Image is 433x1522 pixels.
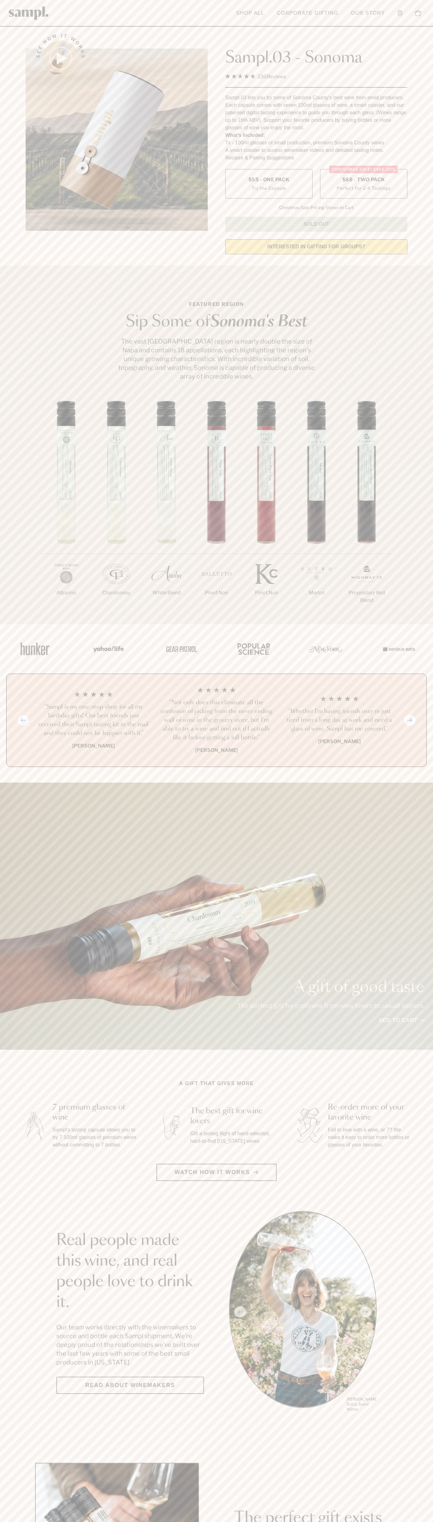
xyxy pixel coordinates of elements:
p: Sampl's tasting capsule allows you to try 7 100ml glasses of premium wines without committing to ... [53,1126,138,1149]
div: Christmas SALE! Save 20% [329,166,398,173]
p: Merlot [292,589,342,597]
li: 3 / 4 [283,686,396,754]
h3: “Sampl is my one-stop shop for all my birthday gifts! Our best friends just received their Sampl ... [37,703,150,738]
button: Watch how it works [156,1164,277,1181]
img: Artboard_6_04f9a106-072f-468a-bdd7-f11783b05722_x450.png [89,635,126,662]
h3: 7 premium glasses of wine [53,1102,138,1122]
h2: Real people made this wine, and real people love to drink it. [56,1230,204,1313]
p: Chardonnay [91,589,141,597]
p: Pinot Noir [191,589,242,597]
p: Our team works directly with the winemakers to source and bottle each Sampl shipment. We’re deepl... [56,1323,204,1367]
li: 2 / 7 [91,401,141,617]
div: 136Reviews [225,72,286,81]
a: interested in gifting for groups? [225,239,407,254]
a: Add to cart [379,1016,424,1025]
img: Artboard_7_5b34974b-f019-449e-91fb-745f8d0877ee_x450.png [379,635,417,662]
h3: “Not only does this eliminate all the confusion of picking from the never ending wall of wine in ... [160,698,273,742]
button: Sold Out [225,217,407,232]
p: White Blend [141,589,191,597]
li: 7 / 7 [342,401,392,624]
h3: Re-order more of your favorite wine [328,1102,413,1122]
em: Sonoma's Best [210,314,308,329]
p: A gift of good taste [237,980,424,995]
li: A smart coaster to access winemaker videos and detailed tasting notes. [225,147,407,154]
b: [PERSON_NAME] [195,747,238,753]
button: Previous slide [17,715,29,726]
h3: The best gift for wine lovers [190,1106,275,1126]
li: 6 / 7 [292,401,342,617]
small: Perfect For 2-4 Tastings [337,185,390,191]
span: $88 - Two Pack [342,176,385,183]
p: Proprietary Red Blend [342,589,392,604]
a: Corporate Gifting [274,6,342,20]
li: Christmas Sale Pricing Shown In Cart [276,205,357,210]
a: Read about Winemakers [56,1377,204,1394]
img: Sampl.03 - Sonoma [26,49,208,231]
p: Albarino [41,589,91,597]
div: Sampl.03 lets you try some of Sonoma County's best wine from small producers. Each capsule comes ... [225,94,407,132]
strong: What’s Included: [225,132,265,138]
p: Pinot Noir [242,589,292,597]
h1: Sampl.03 - Sonoma [225,49,407,67]
p: The perfect gift for everyone from wine lovers to casual sippers. [237,1001,424,1010]
img: Artboard_4_28b4d326-c26e-48f9-9c80-911f17d6414e_x450.png [234,635,272,662]
img: Sampl logo [9,6,49,20]
span: 136 [258,74,267,80]
p: Gift a tasting flight of hand-selected, hard-to-find [US_STATE] wines. [190,1130,275,1145]
p: The vast [GEOGRAPHIC_DATA] region is nearly double the size of Napa and contains 18 appellations,... [116,337,317,381]
p: [PERSON_NAME] Sutro, Sutro Wines [347,1397,377,1412]
b: [PERSON_NAME] [318,738,361,744]
img: Artboard_5_7fdae55a-36fd-43f7-8bfd-f74a06a2878e_x450.png [161,635,199,662]
a: Shop All [233,6,267,20]
h2: A gift that gives more [179,1080,254,1087]
p: Fall in love with a wine, or 7? We make it easy to order more bottles or glasses of your favorites. [328,1126,413,1149]
button: Next slide [404,715,416,726]
li: Recipes & Pairing Suggestions [225,154,407,162]
li: 4 / 7 [191,401,242,617]
li: 3 / 7 [141,401,191,617]
li: 7x - 100ml glasses of small production, premium Sonoma County wines [225,139,407,147]
li: 2 / 4 [160,686,273,754]
h2: Sip Some of [116,314,317,329]
div: slide 1 [229,1211,377,1413]
img: Artboard_3_0b291449-6e8c-4d07-b2c2-3f3601a19cd1_x450.png [307,635,344,662]
b: [PERSON_NAME] [72,743,115,749]
li: 5 / 7 [242,401,292,617]
li: 1 / 7 [41,401,91,617]
a: Our Story [348,6,388,20]
button: See how it works [43,41,78,76]
span: $55 - One Pack [248,176,290,183]
span: Reviews [267,74,286,80]
small: Try the Capsule [252,185,286,191]
p: Featured Region [116,301,317,308]
h3: “Whether I'm having friends over or just tired from a long day at work and need a glass of wine, ... [283,707,396,733]
li: 1 / 4 [37,686,150,754]
ul: carousel [229,1211,377,1413]
img: Artboard_1_c8cd28af-0030-4af1-819c-248e302c7f06_x450.png [16,635,54,662]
